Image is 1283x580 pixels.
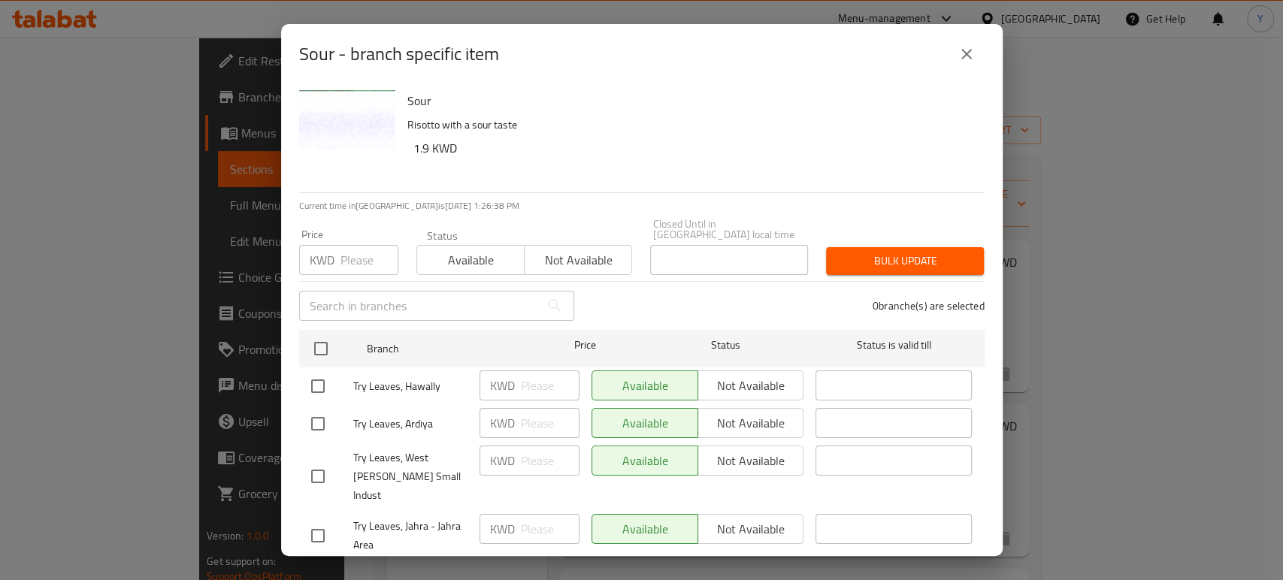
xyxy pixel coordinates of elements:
[815,336,972,355] span: Status is valid till
[531,249,626,271] span: Not available
[310,251,334,269] p: KWD
[340,245,398,275] input: Please enter price
[490,376,515,394] p: KWD
[647,336,803,355] span: Status
[299,199,985,213] p: Current time in [GEOGRAPHIC_DATA] is [DATE] 1:26:38 PM
[353,415,468,433] span: Try Leaves, Ardiya
[299,291,540,321] input: Search in branches
[873,298,985,313] p: 0 branche(s) are selected
[367,340,523,358] span: Branch
[353,449,468,505] span: Try Leaves, West [PERSON_NAME] Small Indust
[490,414,515,432] p: KWD
[521,370,579,400] input: Please enter price
[353,517,468,554] span: Try Leaves, Jahra - Jahra Area
[299,42,499,66] h2: Sour - branch specific item
[407,90,973,111] h6: Sour
[299,90,395,186] img: Sour
[413,137,973,159] h6: 1.9 KWD
[490,520,515,538] p: KWD
[416,245,525,275] button: Available
[524,245,632,275] button: Not available
[353,377,468,396] span: Try Leaves, Hawally
[521,408,579,438] input: Please enter price
[535,336,635,355] span: Price
[838,252,972,270] span: Bulk update
[949,36,985,72] button: close
[407,116,973,134] p: Risotto with a sour taste
[826,247,984,275] button: Bulk update
[490,452,515,470] p: KWD
[521,514,579,544] input: Please enter price
[521,446,579,476] input: Please enter price
[423,249,519,271] span: Available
